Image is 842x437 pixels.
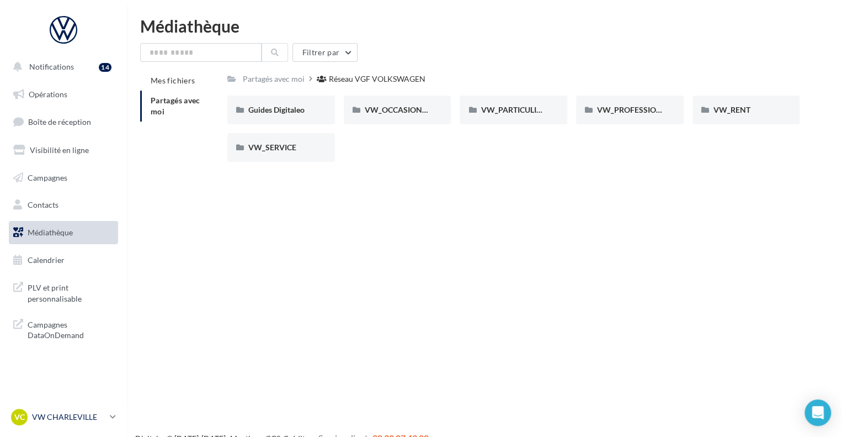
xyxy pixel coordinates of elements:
[99,63,111,72] div: 14
[30,145,89,155] span: Visibilité en ligne
[7,110,120,134] a: Boîte de réception
[29,62,74,71] span: Notifications
[9,407,118,428] a: VC VW CHARLEVILLE
[151,96,200,116] span: Partagés avec moi
[804,399,831,426] div: Open Intercom Messenger
[329,73,425,85] div: Réseau VGF VOLKSWAGEN
[7,193,120,217] a: Contacts
[7,139,120,162] a: Visibilité en ligne
[7,221,120,244] a: Médiathèque
[7,166,120,189] a: Campagnes
[248,105,305,114] span: Guides Digitaleo
[28,117,91,127] span: Boîte de réception
[14,412,25,423] span: VC
[243,73,305,85] div: Partagés avec moi
[7,249,120,272] a: Calendrier
[28,228,73,237] span: Médiathèque
[7,276,120,308] a: PLV et print personnalisable
[32,412,105,423] p: VW CHARLEVILLE
[151,76,195,85] span: Mes fichiers
[28,200,58,209] span: Contacts
[7,55,116,78] button: Notifications 14
[28,255,65,265] span: Calendrier
[29,89,67,99] span: Opérations
[7,313,120,345] a: Campagnes DataOnDemand
[365,105,473,114] span: VW_OCCASIONS_GARANTIES
[597,105,681,114] span: VW_PROFESSIONNELS
[713,105,750,114] span: VW_RENT
[28,317,114,341] span: Campagnes DataOnDemand
[28,172,67,182] span: Campagnes
[292,43,358,62] button: Filtrer par
[140,18,829,34] div: Médiathèque
[481,105,550,114] span: VW_PARTICULIERS
[28,280,114,304] span: PLV et print personnalisable
[7,83,120,106] a: Opérations
[248,143,296,152] span: VW_SERVICE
